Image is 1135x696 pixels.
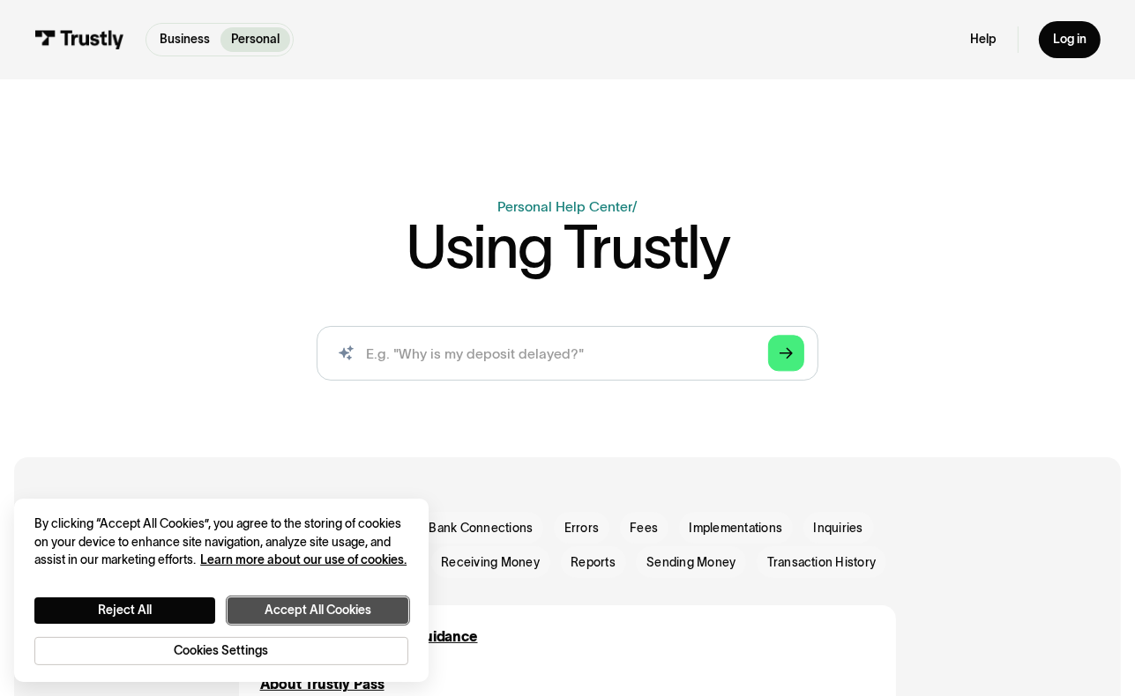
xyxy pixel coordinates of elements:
div: / [632,199,638,214]
a: Log in [1039,21,1100,57]
div: Privacy [34,515,407,665]
span: Bank Connections [429,520,533,537]
div: By clicking “Accept All Cookies”, you agree to the storing of cookies on your device to enhance s... [34,515,407,570]
p: Personal [231,31,280,49]
p: Business [160,31,210,49]
span: Reports [571,554,616,572]
input: search [317,326,818,381]
span: Inquiries [814,520,863,537]
span: Fees [630,520,658,537]
a: Personal Help Center [497,199,632,214]
span: Receiving Money [441,554,540,572]
span: Errors [564,520,599,537]
a: Personal [220,27,290,52]
a: More information about your privacy, opens in a new tab [200,553,407,566]
div: Cookie banner [14,499,429,683]
button: Cookies Settings [34,637,407,664]
form: Email Form [239,512,896,577]
a: About Trustly Pass [260,674,385,695]
img: Trustly Logo [34,30,124,49]
form: Search [317,326,818,381]
h1: Using Trustly [406,217,729,278]
span: Sending Money [646,554,736,572]
span: Implementations [690,520,783,537]
button: Accept All Cookies [228,597,408,623]
a: Help [970,32,997,48]
div: Log in [1053,32,1086,48]
a: Business [150,27,221,52]
button: Reject All [34,597,215,623]
span: Transaction History [767,554,877,572]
